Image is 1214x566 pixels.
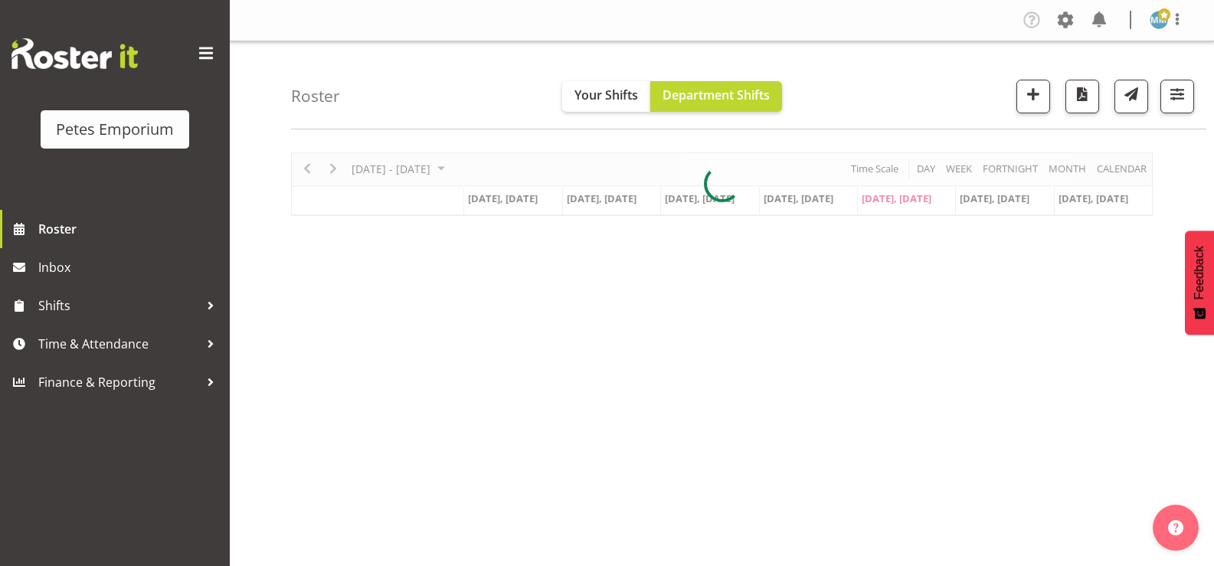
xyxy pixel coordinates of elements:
[38,371,199,394] span: Finance & Reporting
[1168,520,1183,535] img: help-xxl-2.png
[1150,11,1168,29] img: mandy-mosley3858.jpg
[38,218,222,240] span: Roster
[562,81,650,112] button: Your Shifts
[650,81,782,112] button: Department Shifts
[38,256,222,279] span: Inbox
[38,332,199,355] span: Time & Attendance
[1114,80,1148,113] button: Send a list of all shifts for the selected filtered period to all rostered employees.
[1193,246,1206,299] span: Feedback
[574,87,638,103] span: Your Shifts
[1065,80,1099,113] button: Download a PDF of the roster according to the set date range.
[1016,80,1050,113] button: Add a new shift
[38,294,199,317] span: Shifts
[11,38,138,69] img: Rosterit website logo
[663,87,770,103] span: Department Shifts
[1160,80,1194,113] button: Filter Shifts
[1185,231,1214,335] button: Feedback - Show survey
[291,87,340,105] h4: Roster
[56,118,174,141] div: Petes Emporium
